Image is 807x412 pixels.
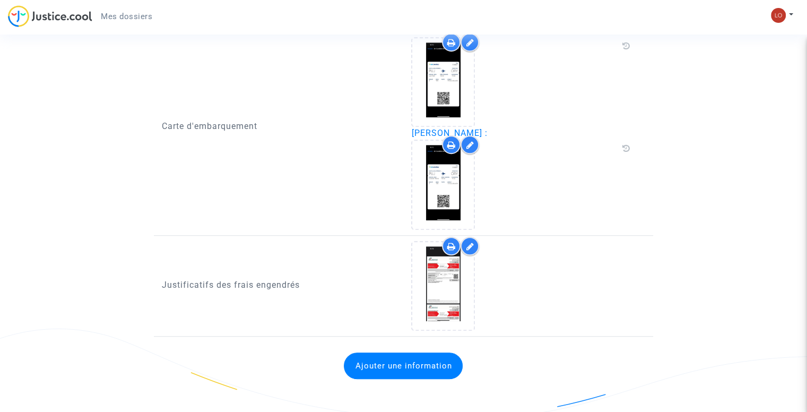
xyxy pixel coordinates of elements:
[344,353,463,379] button: Ajouter une information
[101,12,152,21] span: Mes dossiers
[771,8,786,23] img: f833fc31a09936e964a6f52a0305edb1
[8,5,92,27] img: jc-logo.svg
[411,128,487,138] span: [PERSON_NAME] :
[92,8,161,24] a: Mes dossiers
[162,119,396,133] p: Carte d'embarquement
[162,278,396,291] p: Justificatifs des frais engendrés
